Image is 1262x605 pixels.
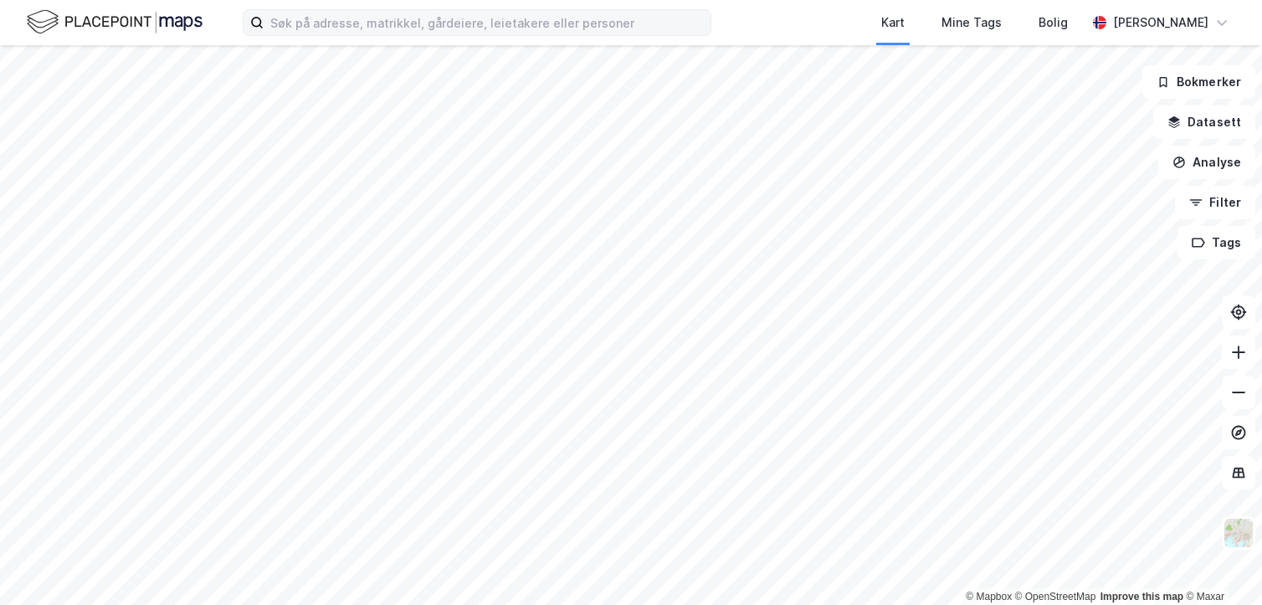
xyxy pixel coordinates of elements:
[1039,13,1068,33] div: Bolig
[881,13,905,33] div: Kart
[1158,146,1255,179] button: Analyse
[1100,591,1183,602] a: Improve this map
[27,8,203,37] img: logo.f888ab2527a4732fd821a326f86c7f29.svg
[1142,65,1255,99] button: Bokmerker
[1223,517,1254,549] img: Z
[264,10,711,35] input: Søk på adresse, matrikkel, gårdeiere, leietakere eller personer
[966,591,1012,602] a: Mapbox
[1153,105,1255,139] button: Datasett
[1175,186,1255,219] button: Filter
[941,13,1002,33] div: Mine Tags
[1177,226,1255,259] button: Tags
[1015,591,1096,602] a: OpenStreetMap
[1113,13,1208,33] div: [PERSON_NAME]
[1178,525,1262,605] iframe: Chat Widget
